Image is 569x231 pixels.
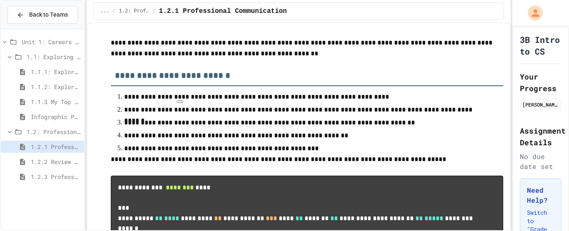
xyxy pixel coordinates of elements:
span: 1.2: Professional Communication [119,8,150,15]
div: My Account [519,3,545,22]
span: 1.1: Exploring CS Careers [27,52,81,61]
h2: Assignment Details [520,125,562,148]
span: Back to Teams [29,10,68,19]
button: Back to Teams [7,6,77,24]
span: 1.1.1: Exploring CS Careers [31,67,81,76]
span: 1.1.3 My Top 3 CS Careers! [31,97,81,106]
span: 1.1.2: Exploring CS Careers - Review [31,82,81,91]
h2: Your Progress [520,71,562,94]
span: Unit 1: Careers & Professionalism [22,37,81,46]
span: ... [100,8,110,15]
div: [PERSON_NAME] [522,101,559,108]
iframe: chat widget [500,161,561,197]
span: 1.2: Professional Communication [27,127,81,136]
span: 1.2.1 Professional Communication [159,6,287,16]
span: / [152,8,155,15]
div: No due date set [520,152,562,171]
span: 1.2.1 Professional Communication [31,142,81,151]
span: / [112,8,115,15]
iframe: chat widget [534,198,561,223]
span: 1.2.2 Review - Professional Communication [31,157,81,166]
h1: 3B Intro to CS [520,34,562,57]
span: 1.2.3 Professional Communication Challenge [31,172,81,181]
span: Infographic Project: Your favorite CS [31,112,81,121]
